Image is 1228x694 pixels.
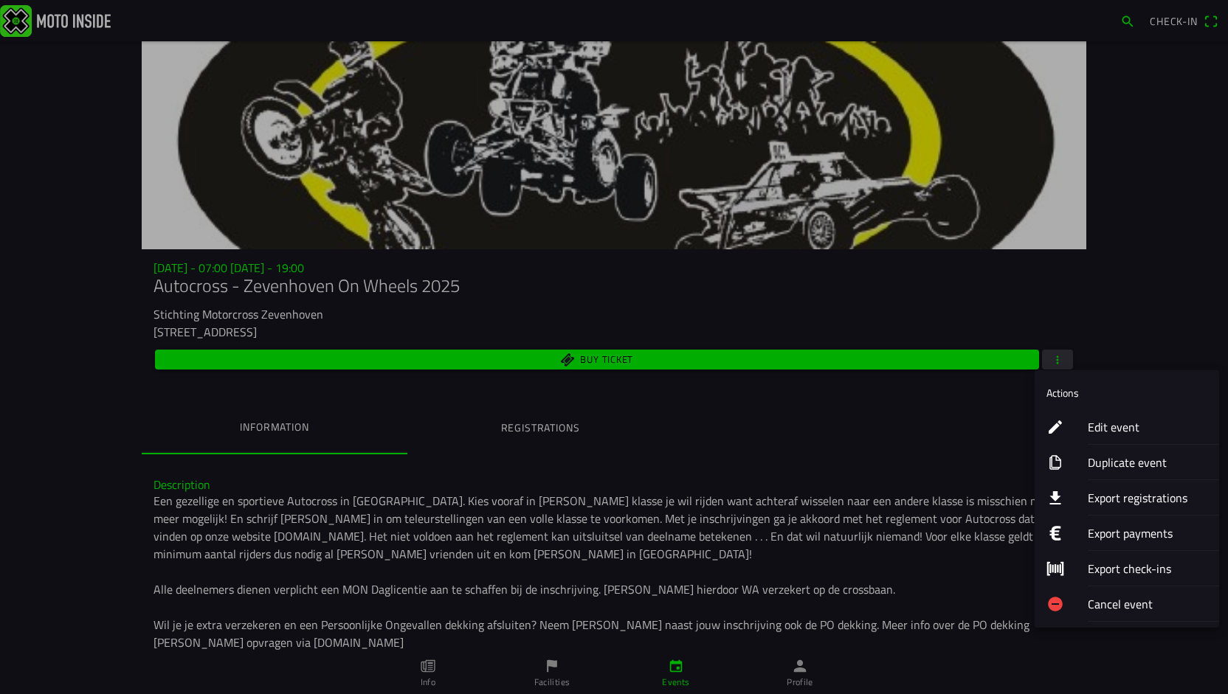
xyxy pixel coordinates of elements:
ion-label: Actions [1046,385,1079,400]
ion-icon: copy [1046,454,1064,471]
ion-label: Edit event [1088,418,1207,436]
ion-label: Export registrations [1088,489,1207,507]
ion-icon: remove circle [1046,595,1064,613]
ion-label: Cancel event [1088,595,1207,613]
ion-label: Export check-ins [1088,560,1207,577]
ion-label: Duplicate event [1088,454,1207,471]
ion-icon: create [1046,418,1064,436]
ion-icon: logo euro [1046,524,1064,542]
ion-icon: download [1046,489,1064,507]
ion-icon: barcode [1046,560,1064,577]
ion-label: Export payments [1088,524,1207,542]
